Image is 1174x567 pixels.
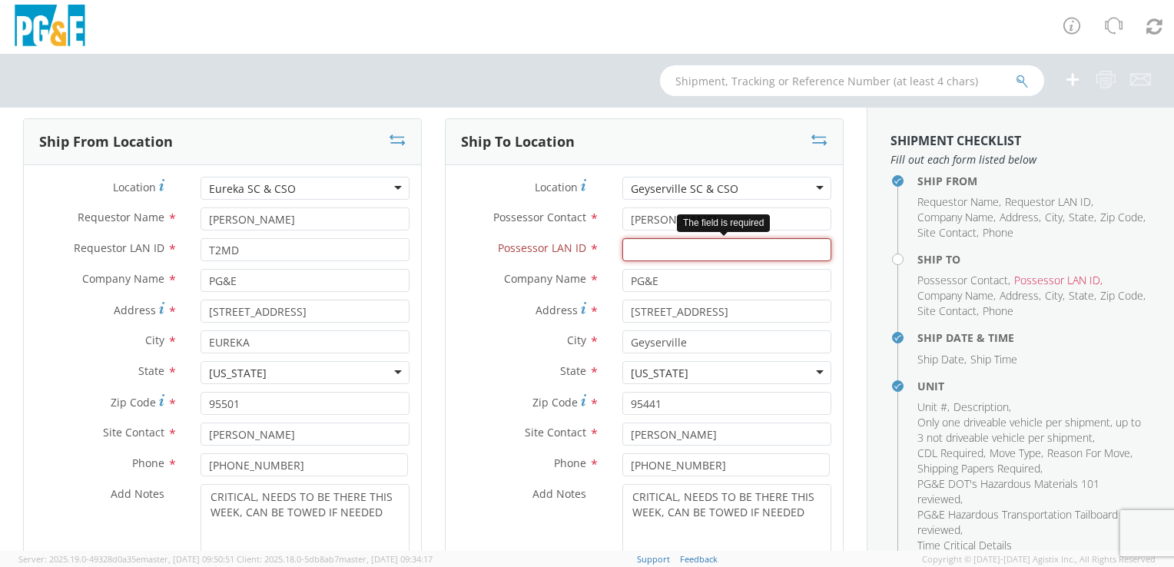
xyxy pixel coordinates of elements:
[917,194,1001,210] li: ,
[631,366,688,381] div: [US_STATE]
[917,288,993,303] span: Company Name
[990,446,1041,460] span: Move Type
[917,415,1147,446] li: ,
[111,395,156,409] span: Zip Code
[525,425,586,439] span: Site Contact
[637,553,670,565] a: Support
[461,134,575,150] h3: Ship To Location
[917,210,996,225] li: ,
[631,181,738,197] div: Geyserville SC & CSO
[1000,288,1041,303] li: ,
[917,225,979,240] li: ,
[498,240,586,255] span: Possessor LAN ID
[953,400,1009,414] span: Description
[917,303,979,319] li: ,
[917,446,986,461] li: ,
[138,363,164,378] span: State
[917,476,1099,506] span: PG&E DOT's Hazardous Materials 101 reviewed
[680,553,718,565] a: Feedback
[917,400,947,414] span: Unit #
[1100,210,1146,225] li: ,
[917,380,1151,392] h4: Unit
[141,553,234,565] span: master, [DATE] 09:50:51
[917,538,1012,552] span: Time Critical Details
[103,425,164,439] span: Site Contact
[1100,210,1143,224] span: Zip Code
[145,333,164,347] span: City
[536,303,578,317] span: Address
[532,486,586,501] span: Add Notes
[917,352,964,366] span: Ship Date
[917,210,993,224] span: Company Name
[917,273,1008,287] span: Possessor Contact
[1069,288,1094,303] span: State
[1014,273,1100,287] span: Possessor LAN ID
[1100,288,1146,303] li: ,
[493,210,586,224] span: Possessor Contact
[917,400,950,415] li: ,
[660,65,1044,96] input: Shipment, Tracking or Reference Number (at least 4 chars)
[1069,210,1094,224] span: State
[82,271,164,286] span: Company Name
[917,507,1147,538] li: ,
[917,332,1151,343] h4: Ship Date & Time
[890,152,1151,167] span: Fill out each form listed below
[917,303,977,318] span: Site Contact
[1045,288,1063,303] span: City
[983,303,1013,318] span: Phone
[970,352,1017,366] span: Ship Time
[917,175,1151,187] h4: Ship From
[18,553,234,565] span: Server: 2025.19.0-49328d0a35e
[917,461,1040,476] span: Shipping Papers Required
[1069,288,1096,303] li: ,
[532,395,578,409] span: Zip Code
[1000,210,1041,225] li: ,
[1047,446,1130,460] span: Reason For Move
[917,476,1147,507] li: ,
[1000,288,1039,303] span: Address
[917,415,1141,445] span: Only one driveable vehicle per shipment, up to 3 not driveable vehicle per shipment
[132,456,164,470] span: Phone
[990,446,1043,461] li: ,
[209,366,267,381] div: [US_STATE]
[917,225,977,240] span: Site Contact
[1047,446,1133,461] li: ,
[111,486,164,501] span: Add Notes
[1014,273,1103,288] li: ,
[917,446,983,460] span: CDL Required
[917,461,1043,476] li: ,
[922,553,1156,565] span: Copyright © [DATE]-[DATE] Agistix Inc., All Rights Reserved
[917,273,1010,288] li: ,
[114,303,156,317] span: Address
[113,180,156,194] span: Location
[74,240,164,255] span: Requestor LAN ID
[1000,210,1039,224] span: Address
[1005,194,1091,209] span: Requestor LAN ID
[39,134,173,150] h3: Ship From Location
[1100,288,1143,303] span: Zip Code
[78,210,164,224] span: Requestor Name
[917,194,999,209] span: Requestor Name
[917,352,967,367] li: ,
[554,456,586,470] span: Phone
[1045,288,1065,303] li: ,
[917,288,996,303] li: ,
[560,363,586,378] span: State
[12,5,88,50] img: pge-logo-06675f144f4cfa6a6814.png
[1069,210,1096,225] li: ,
[567,333,586,347] span: City
[917,507,1118,537] span: PG&E Hazardous Transportation Tailboard reviewed
[890,132,1021,149] strong: Shipment Checklist
[917,254,1151,265] h4: Ship To
[983,225,1013,240] span: Phone
[953,400,1011,415] li: ,
[504,271,586,286] span: Company Name
[237,553,433,565] span: Client: 2025.18.0-5db8ab7
[339,553,433,565] span: master, [DATE] 09:34:17
[535,180,578,194] span: Location
[209,181,296,197] div: Eureka SC & CSO
[677,214,770,232] div: The field is required
[1045,210,1063,224] span: City
[1005,194,1093,210] li: ,
[1045,210,1065,225] li: ,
